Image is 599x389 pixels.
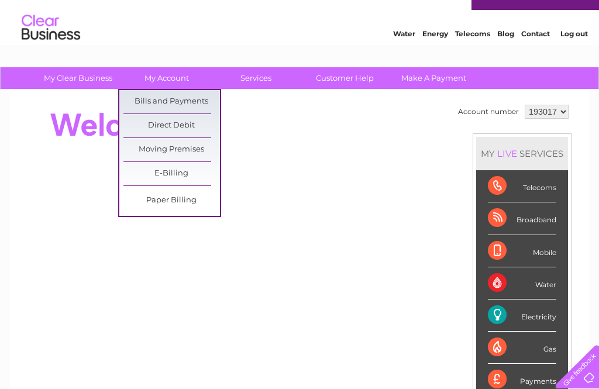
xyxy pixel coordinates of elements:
[208,67,304,89] a: Services
[476,137,568,170] div: MY SERVICES
[123,162,220,185] a: E-Billing
[497,50,514,58] a: Blog
[488,267,556,300] div: Water
[521,50,550,58] a: Contact
[119,67,215,89] a: My Account
[455,102,522,122] td: Account number
[385,67,482,89] a: Make A Payment
[488,170,556,202] div: Telecoms
[488,202,556,235] div: Broadband
[378,6,459,20] a: 0333 014 3131
[488,300,556,332] div: Electricity
[422,50,448,58] a: Energy
[393,50,415,58] a: Water
[455,50,490,58] a: Telecoms
[21,30,81,66] img: logo.png
[123,114,220,137] a: Direct Debit
[123,90,220,113] a: Bills and Payments
[488,332,556,364] div: Gas
[560,50,588,58] a: Log out
[30,67,126,89] a: My Clear Business
[123,189,220,212] a: Paper Billing
[24,6,577,57] div: Clear Business is a trading name of Verastar Limited (registered in [GEOGRAPHIC_DATA] No. 3667643...
[495,148,519,159] div: LIVE
[488,235,556,267] div: Mobile
[297,67,393,89] a: Customer Help
[123,138,220,161] a: Moving Premises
